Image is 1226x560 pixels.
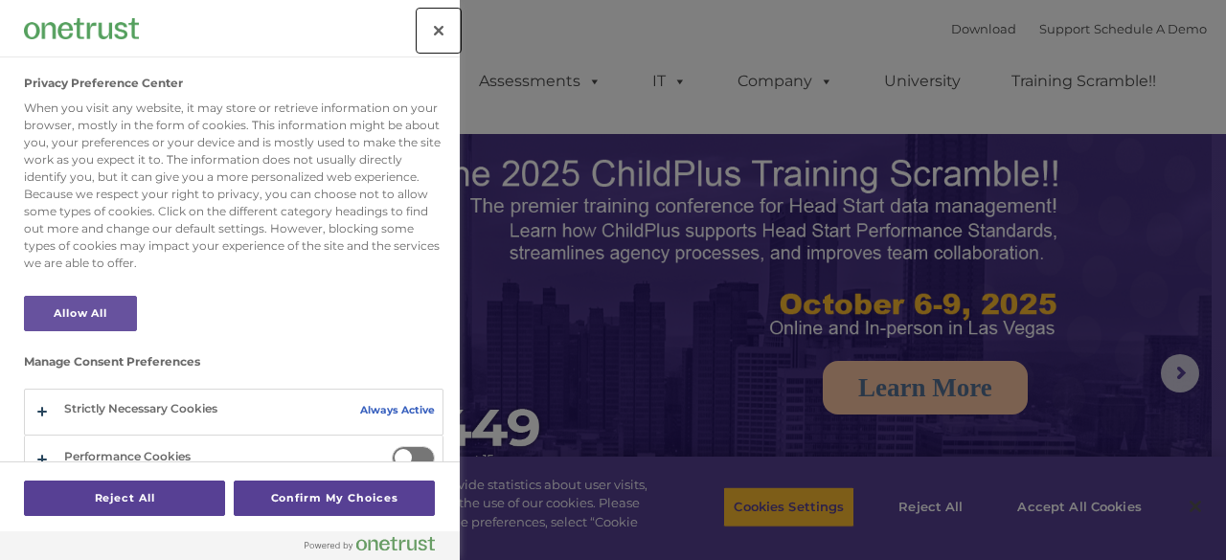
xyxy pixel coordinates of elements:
span: Last name [266,126,325,141]
a: Powered by OneTrust Opens in a new Tab [305,536,450,560]
h3: Manage Consent Preferences [24,355,443,378]
img: Company Logo [24,18,139,38]
button: Reject All [24,481,225,516]
img: Powered by OneTrust Opens in a new Tab [305,536,435,551]
span: Phone number [266,205,348,219]
h2: Privacy Preference Center [24,77,183,90]
div: When you visit any website, it may store or retrieve information on your browser, mostly in the f... [24,100,443,272]
div: Company Logo [24,10,139,48]
button: Allow All [24,296,137,331]
button: Confirm My Choices [234,481,435,516]
button: Close [418,10,460,52]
